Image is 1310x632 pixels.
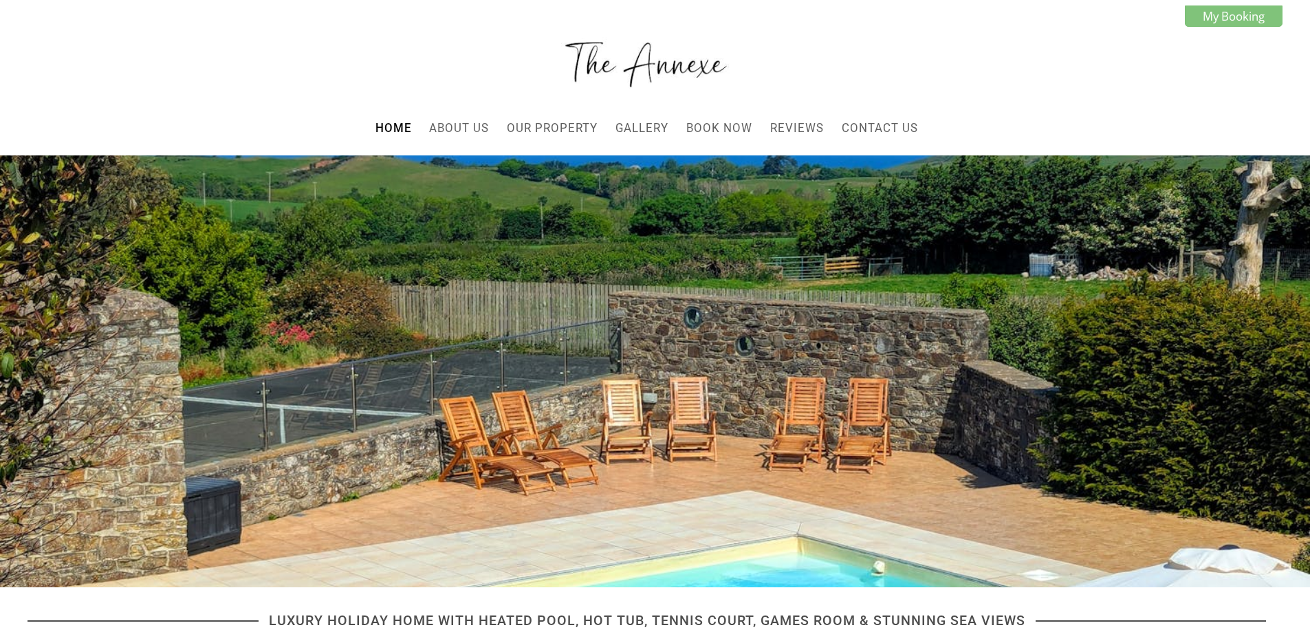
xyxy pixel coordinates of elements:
a: Gallery [615,121,668,135]
a: My Booking [1185,6,1282,27]
span: Luxury holiday home with heated pool, hot tub, tennis court, games room & stunning sea views [259,613,1036,629]
a: Our Property [507,121,598,135]
a: Contact Us [842,121,918,135]
a: Book Now [686,121,752,135]
img: Claycott [561,32,733,94]
a: Reviews [770,121,824,135]
a: About Us [429,121,489,135]
a: Home [375,121,411,135]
